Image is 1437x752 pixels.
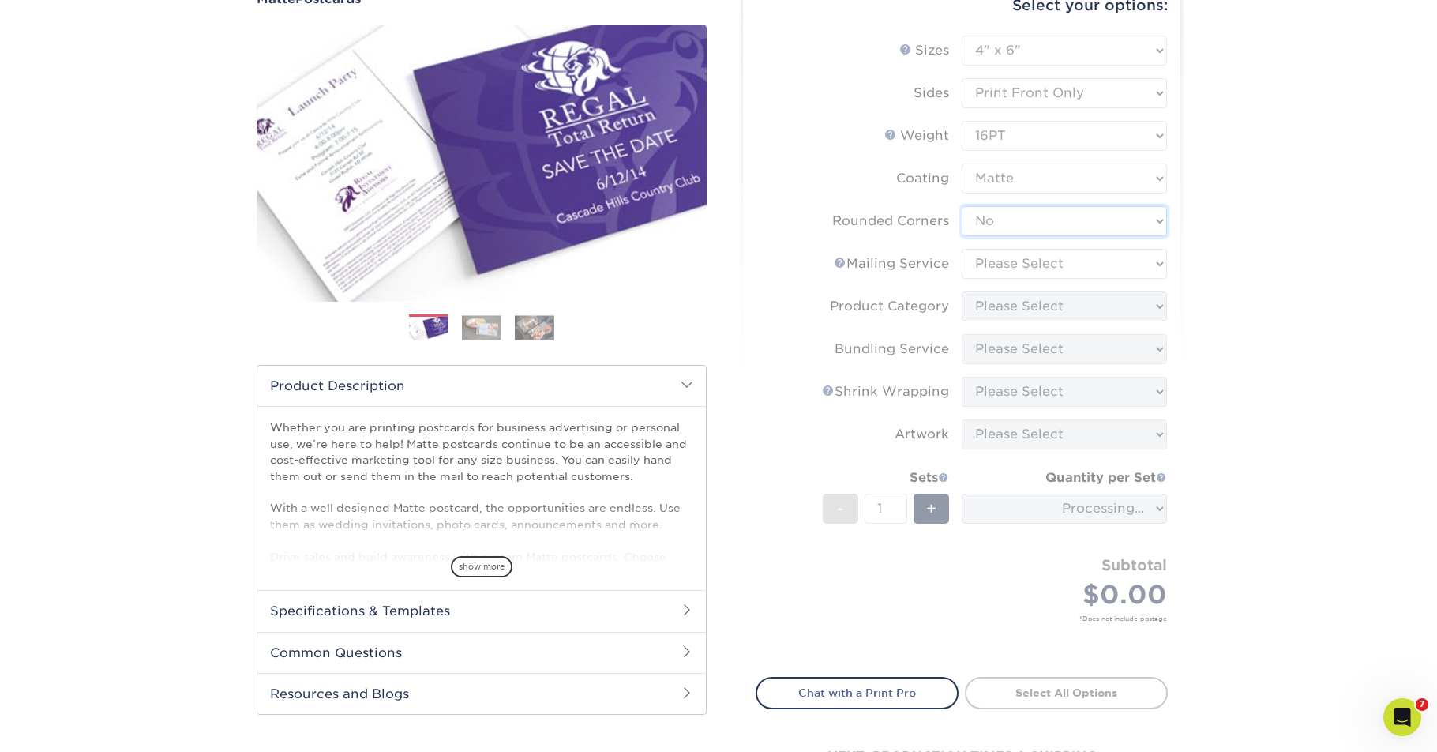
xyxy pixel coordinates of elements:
[756,677,959,709] a: Chat with a Print Pro
[515,315,554,340] img: Postcards 03
[257,673,706,714] h2: Resources and Blogs
[462,315,501,340] img: Postcards 02
[1416,698,1428,711] span: 7
[257,632,706,673] h2: Common Questions
[257,366,706,406] h2: Product Description
[1383,698,1421,736] iframe: Intercom live chat
[409,315,448,343] img: Postcards 01
[257,8,707,319] img: Matte 01
[965,677,1168,709] a: Select All Options
[451,556,512,577] span: show more
[257,590,706,631] h2: Specifications & Templates
[270,419,693,613] p: Whether you are printing postcards for business advertising or personal use, we’re here to help! ...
